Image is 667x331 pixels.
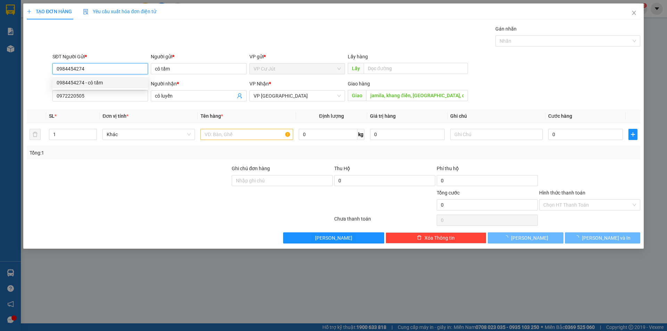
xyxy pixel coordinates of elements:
input: Dọc đường [364,63,468,74]
span: close [631,10,637,16]
span: [PERSON_NAME] [315,234,352,242]
span: Nhận: [59,7,76,14]
span: Gửi: [6,7,17,14]
button: deleteXóa Thông tin [386,232,487,243]
div: 0982501858 [59,31,130,41]
span: Giá trị hàng [370,113,396,119]
span: Giao hàng [348,81,370,86]
span: plus [27,9,32,14]
div: Người nhận [151,80,246,88]
button: Close [624,3,644,23]
div: phi cường [6,14,55,23]
span: plus [629,132,637,137]
span: kg [357,129,364,140]
div: SĐT Người Gửi [52,53,148,60]
div: Phí thu hộ [437,165,538,175]
span: loading [574,235,582,240]
span: Khác [107,129,191,140]
input: Ghi Chú [450,129,543,140]
input: Ghi chú đơn hàng [232,175,333,186]
span: VP Nhận [249,81,269,86]
span: Cước hàng [548,113,572,119]
div: 300.000 [58,45,131,55]
input: 0 [370,129,445,140]
div: Tổng: 1 [30,149,257,157]
button: delete [30,129,41,140]
button: [PERSON_NAME] [488,232,563,243]
span: Lấy hàng [348,54,368,59]
input: Dọc đường [366,90,468,101]
span: Thu Hộ [334,166,350,171]
label: Hình thức thanh toán [539,190,585,196]
input: VD: Bàn, Ghế [200,129,293,140]
div: XM ANH THƯ [59,23,130,31]
th: Ghi chú [447,109,545,123]
span: Tên hàng [200,113,223,119]
span: VP Cư Jút [254,64,341,74]
button: [PERSON_NAME] [283,232,384,243]
span: [PERSON_NAME] [511,234,548,242]
span: Tổng cước [437,190,460,196]
span: TẠO ĐƠN HÀNG [27,9,72,14]
span: SL [49,113,55,119]
button: [PERSON_NAME] và In [565,232,640,243]
span: user-add [237,93,242,99]
div: 0989747413 [6,23,55,32]
span: Xóa Thông tin [425,234,455,242]
span: delete [417,235,422,241]
span: loading [503,235,511,240]
div: 0984454274 - cô tấm [52,77,148,88]
span: Định lượng [319,113,344,119]
div: Chưa thanh toán [333,215,436,227]
span: Yêu cầu xuất hóa đơn điện tử [83,9,156,14]
div: VP gửi [249,53,345,60]
label: Ghi chú đơn hàng [232,166,270,171]
span: Đơn vị tính [102,113,129,119]
span: [PERSON_NAME] và In [582,234,631,242]
button: plus [628,129,637,140]
div: VP Cư Jút [6,6,55,14]
span: Giao [348,90,366,101]
div: VP [GEOGRAPHIC_DATA] [59,6,130,23]
div: 0984454274 - cô tấm [57,79,144,86]
span: VP Sài Gòn [254,91,341,101]
img: icon [83,9,89,15]
span: Chưa cước : [58,47,90,54]
div: Người gửi [151,53,246,60]
label: Gán nhãn [495,26,517,32]
span: Lấy [348,63,364,74]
